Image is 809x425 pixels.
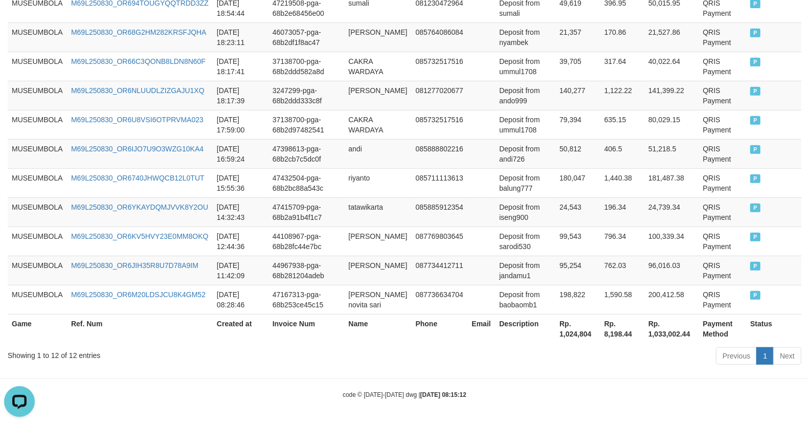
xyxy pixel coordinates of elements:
td: MUSEUMBOLA [8,139,67,168]
th: Description [495,314,555,343]
th: Rp. 1,024,804 [555,314,600,343]
td: QRIS Payment [699,256,746,285]
td: 085732517516 [412,110,468,139]
a: M69L250830_OR6NLUUDLZIZGAJU1XQ [71,86,205,95]
td: 37138700-pga-68b2ddd582a8d [268,52,345,81]
td: MUSEUMBOLA [8,81,67,110]
td: [PERSON_NAME] novita sari [344,285,411,314]
td: 3247299-pga-68b2ddd333c8f [268,81,345,110]
td: QRIS Payment [699,110,746,139]
span: PAID [750,87,760,96]
button: Open LiveChat chat widget [4,4,35,35]
td: 40,022.64 [644,52,699,81]
td: Deposit from iseng900 [495,197,555,227]
td: MUSEUMBOLA [8,285,67,314]
td: 1,440.38 [600,168,644,197]
th: Phone [412,314,468,343]
td: 181,487.38 [644,168,699,197]
td: 085888802216 [412,139,468,168]
td: MUSEUMBOLA [8,52,67,81]
span: PAID [750,204,760,212]
td: 51,218.5 [644,139,699,168]
td: 087734412711 [412,256,468,285]
a: Next [773,347,801,365]
td: 96,016.03 [644,256,699,285]
span: PAID [750,58,760,66]
td: 24,739.34 [644,197,699,227]
th: Ref. Num [67,314,213,343]
th: Rp. 1,033,002.44 [644,314,699,343]
td: 79,394 [555,110,600,139]
td: QRIS Payment [699,285,746,314]
td: Deposit from balung777 [495,168,555,197]
td: 085885912354 [412,197,468,227]
span: PAID [750,174,760,183]
strong: [DATE] 08:15:12 [420,391,466,398]
a: M69L250830_OR6KV5HVY23E0MM8OKQ [71,232,208,240]
th: Rp. 8,198.44 [600,314,644,343]
span: PAID [750,29,760,37]
a: M69L250830_OR6YKAYDQMJVVK8Y2OU [71,203,208,211]
td: 796.34 [600,227,644,256]
a: M69L250830_OR66C3QONB8LDN8N60F [71,57,206,65]
span: PAID [750,262,760,271]
td: 80,029.15 [644,110,699,139]
td: 50,812 [555,139,600,168]
td: [DATE] 08:28:46 [213,285,268,314]
td: CAKRA WARDAYA [344,110,411,139]
span: PAID [750,116,760,125]
a: Previous [716,347,757,365]
td: [PERSON_NAME] [344,23,411,52]
td: 1,122.22 [600,81,644,110]
td: Deposit from sarodi530 [495,227,555,256]
th: Game [8,314,67,343]
td: 087769803645 [412,227,468,256]
td: 39,705 [555,52,600,81]
td: [PERSON_NAME] [344,227,411,256]
td: 24,543 [555,197,600,227]
td: Deposit from andi726 [495,139,555,168]
td: 47432504-pga-68b2bc88a543c [268,168,345,197]
td: Deposit from ummul1708 [495,110,555,139]
span: PAID [750,233,760,241]
td: MUSEUMBOLA [8,256,67,285]
td: andi [344,139,411,168]
td: [DATE] 18:23:11 [213,23,268,52]
td: 081277020677 [412,81,468,110]
td: QRIS Payment [699,139,746,168]
td: 170.86 [600,23,644,52]
td: 196.34 [600,197,644,227]
td: 47415709-pga-68b2a91b4f1c7 [268,197,345,227]
td: CAKRA WARDAYA [344,52,411,81]
th: Email [467,314,495,343]
span: PAID [750,291,760,300]
td: Deposit from jandamu1 [495,256,555,285]
th: Name [344,314,411,343]
td: 406.5 [600,139,644,168]
td: MUSEUMBOLA [8,227,67,256]
a: M69L250830_OR6U8VSI6OTPRVMA023 [71,116,204,124]
td: [PERSON_NAME] [344,256,411,285]
td: MUSEUMBOLA [8,110,67,139]
td: 140,277 [555,81,600,110]
td: 21,527.86 [644,23,699,52]
td: 47167313-pga-68b253ce45c15 [268,285,345,314]
td: [DATE] 14:32:43 [213,197,268,227]
td: tatawikarta [344,197,411,227]
td: 46073057-pga-68b2df1f8ac47 [268,23,345,52]
th: Invoice Num [268,314,345,343]
td: 1,590.58 [600,285,644,314]
td: MUSEUMBOLA [8,23,67,52]
td: 100,339.34 [644,227,699,256]
td: QRIS Payment [699,52,746,81]
td: [DATE] 12:44:36 [213,227,268,256]
td: MUSEUMBOLA [8,168,67,197]
td: 95,254 [555,256,600,285]
td: 37138700-pga-68b2d97482541 [268,110,345,139]
td: 762.03 [600,256,644,285]
th: Created at [213,314,268,343]
td: [DATE] 17:59:00 [213,110,268,139]
td: 085711113613 [412,168,468,197]
td: 180,047 [555,168,600,197]
td: [DATE] 16:59:24 [213,139,268,168]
